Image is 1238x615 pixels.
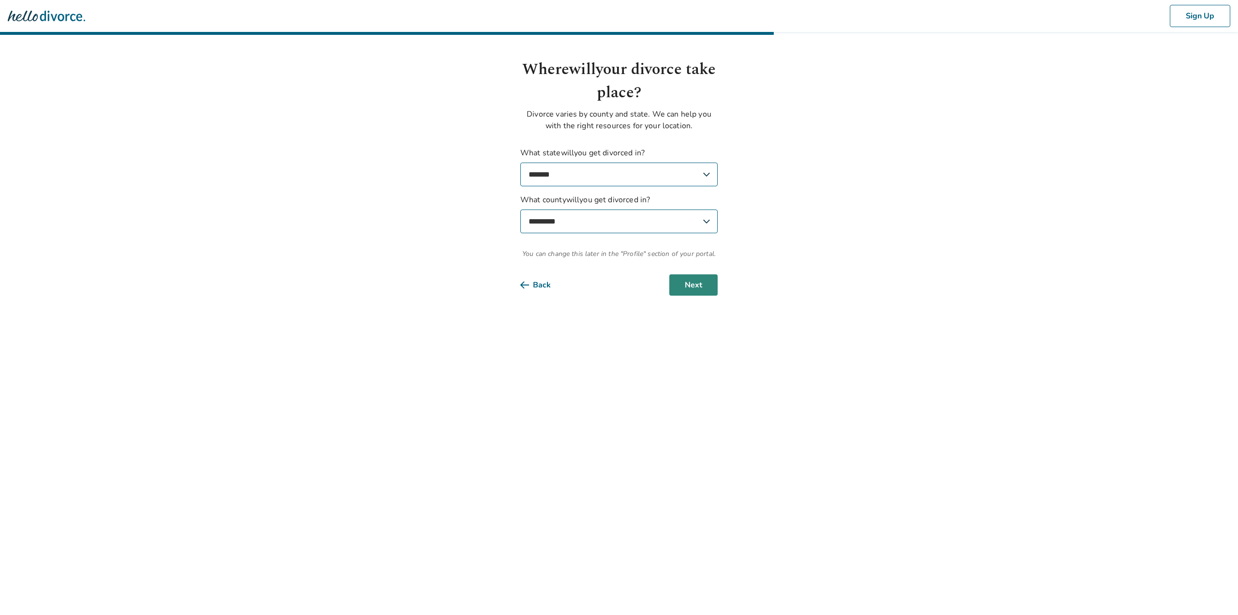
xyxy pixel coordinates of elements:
img: Hello Divorce Logo [8,6,85,26]
button: Next [669,274,718,296]
label: What county will you get divorced in? [520,194,718,233]
select: What statewillyou get divorced in? [520,163,718,186]
select: What countywillyou get divorced in? [520,210,718,233]
h1: Where will your divorce take place? [520,58,718,105]
span: You can change this later in the "Profile" section of your portal. [520,249,718,259]
iframe: Chat Widget [1190,569,1238,615]
label: What state will you get divorced in? [520,147,718,186]
button: Back [520,274,566,296]
button: Sign Up [1170,5,1230,27]
p: Divorce varies by county and state. We can help you with the right resources for your location. [520,108,718,132]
